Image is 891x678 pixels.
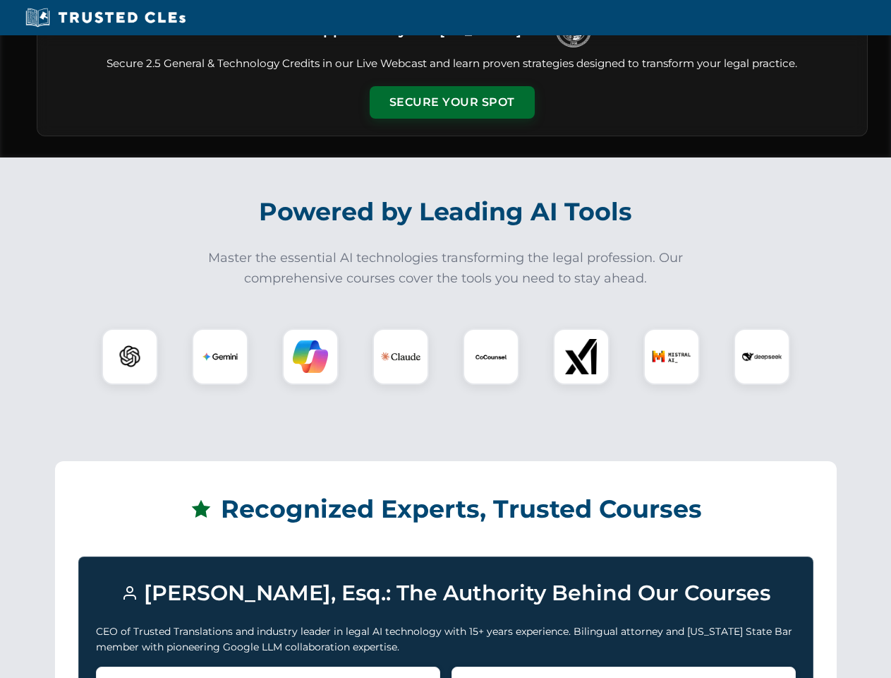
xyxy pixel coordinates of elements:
[372,328,429,385] div: Claude
[202,339,238,374] img: Gemini Logo
[463,328,519,385] div: CoCounsel
[734,328,790,385] div: DeepSeek
[199,248,693,289] p: Master the essential AI technologies transforming the legal profession. Our comprehensive courses...
[742,337,782,376] img: DeepSeek Logo
[54,56,850,72] p: Secure 2.5 General & Technology Credits in our Live Webcast and learn proven strategies designed ...
[102,328,158,385] div: ChatGPT
[564,339,599,374] img: xAI Logo
[78,484,813,534] h2: Recognized Experts, Trusted Courses
[96,624,796,655] p: CEO of Trusted Translations and industry leader in legal AI technology with 15+ years experience....
[55,187,837,237] h2: Powered by Leading AI Tools
[192,328,248,385] div: Gemini
[96,574,796,612] h3: [PERSON_NAME], Esq.: The Authority Behind Our Courses
[473,339,509,374] img: CoCounsel Logo
[282,328,339,385] div: Copilot
[381,337,420,376] img: Claude Logo
[553,328,610,385] div: xAI
[370,86,535,119] button: Secure Your Spot
[109,336,150,377] img: ChatGPT Logo
[652,337,691,376] img: Mistral AI Logo
[643,328,700,385] div: Mistral AI
[21,7,190,28] img: Trusted CLEs
[293,339,328,374] img: Copilot Logo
